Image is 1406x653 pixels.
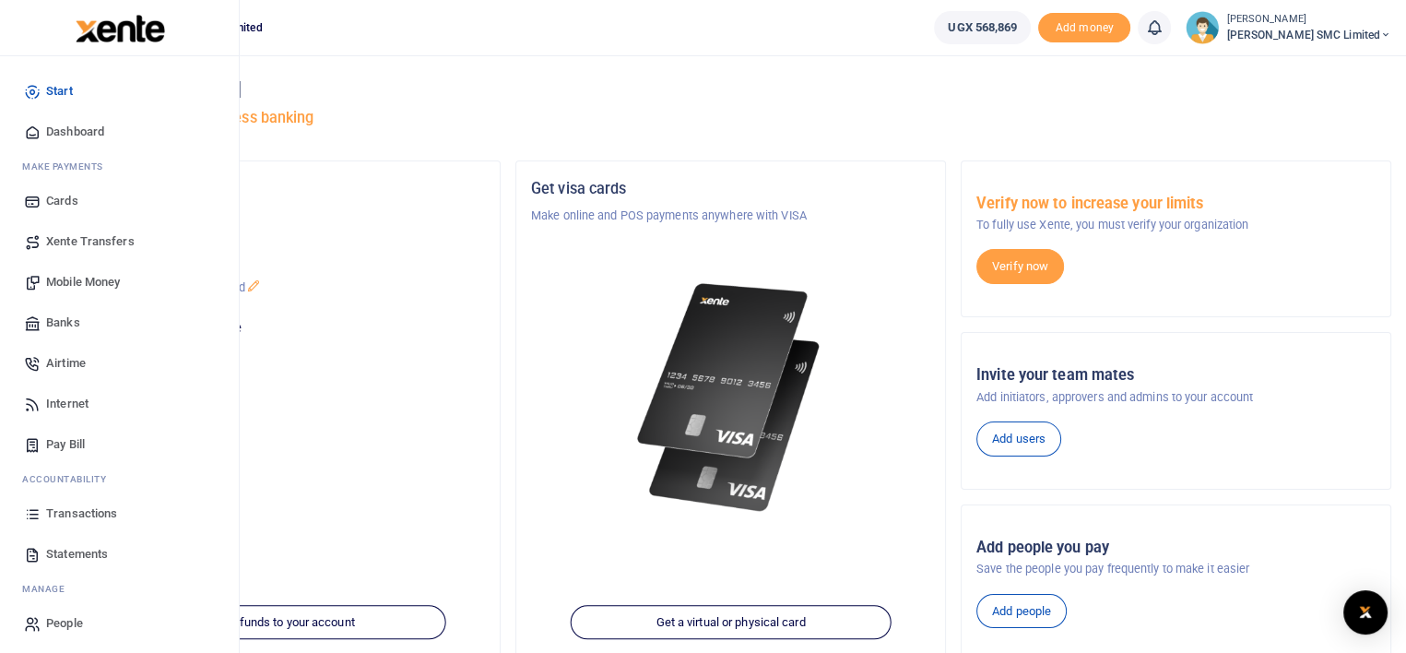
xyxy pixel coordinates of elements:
[15,343,224,384] a: Airtime
[976,388,1376,407] p: Add initiators, approvers and admins to your account
[976,216,1376,234] p: To fully use Xente, you must verify your organization
[46,395,89,413] span: Internet
[976,366,1376,385] h5: Invite your team mates
[86,342,485,361] h5: UGX 568,869
[15,465,224,493] li: Ac
[46,273,120,291] span: Mobile Money
[934,11,1031,44] a: UGX 568,869
[31,160,103,173] span: ake Payments
[46,505,117,523] span: Transactions
[15,534,224,575] a: Statements
[86,207,485,225] p: Dawin Advisory SMC Limited
[1038,13,1130,43] span: Add money
[1226,27,1391,43] span: [PERSON_NAME] SMC Limited
[976,560,1376,578] p: Save the people you pay frequently to make it easier
[15,112,224,152] a: Dashboard
[46,354,86,373] span: Airtime
[15,181,224,221] a: Cards
[976,539,1376,557] h5: Add people you pay
[46,123,104,141] span: Dashboard
[70,109,1391,127] h5: Welcome to better business banking
[1038,13,1130,43] li: Toup your wallet
[15,221,224,262] a: Xente Transfers
[976,195,1376,213] h5: Verify now to increase your limits
[46,435,85,454] span: Pay Bill
[15,262,224,303] a: Mobile Money
[46,232,135,251] span: Xente Transfers
[124,605,446,640] a: Add funds to your account
[15,424,224,465] a: Pay Bill
[46,545,108,564] span: Statements
[70,79,1391,100] h4: Hello [PERSON_NAME]
[46,614,83,633] span: People
[46,192,78,210] span: Cards
[15,493,224,534] a: Transactions
[570,605,892,640] a: Get a virtual or physical card
[1186,11,1219,44] img: profile-user
[531,180,930,198] h5: Get visa cards
[46,314,80,332] span: Banks
[36,472,106,486] span: countability
[76,15,165,42] img: logo-large
[15,152,224,181] li: M
[86,279,485,297] p: [PERSON_NAME] SMC Limited
[15,603,224,644] a: People
[976,421,1061,457] a: Add users
[1226,12,1391,28] small: [PERSON_NAME]
[1038,19,1130,33] a: Add money
[531,207,930,225] p: Make online and POS payments anywhere with VISA
[948,18,1017,37] span: UGX 568,869
[631,269,831,526] img: xente-_physical_cards.png
[74,20,165,34] a: logo-small logo-large logo-large
[1343,590,1388,635] div: Open Intercom Messenger
[1186,11,1391,44] a: profile-user [PERSON_NAME] [PERSON_NAME] SMC Limited
[927,11,1038,44] li: Wallet ballance
[46,82,73,101] span: Start
[31,582,65,596] span: anage
[15,384,224,424] a: Internet
[86,180,485,198] h5: Organization
[15,71,224,112] a: Start
[86,251,485,269] h5: Account
[976,594,1067,629] a: Add people
[15,575,224,603] li: M
[976,249,1064,284] a: Verify now
[86,319,485,338] p: Your current account balance
[15,303,224,343] a: Banks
